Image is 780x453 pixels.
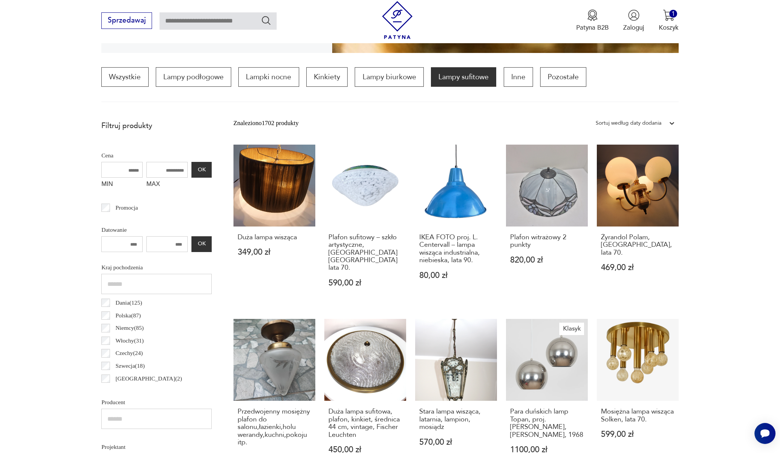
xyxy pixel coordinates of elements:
button: OK [191,236,212,252]
a: Lampy sufitowe [431,67,496,87]
p: 590,00 zł [328,279,402,287]
p: Zaloguj [623,23,644,32]
a: Sprzedawaj [101,18,152,24]
p: Kraj pochodzenia [101,263,212,272]
p: 80,00 zł [419,272,493,279]
p: Dania ( 125 ) [116,298,142,308]
p: Projektant [101,442,212,452]
p: 820,00 zł [510,256,584,264]
a: Inne [504,67,533,87]
a: Wszystkie [101,67,148,87]
p: 570,00 zł [419,438,493,446]
p: Promocja [116,203,138,213]
a: Lampki nocne [238,67,299,87]
p: [GEOGRAPHIC_DATA] ( 2 ) [116,374,182,384]
h3: IKEA FOTO proj. L. Centervall – lampa wisząca industrialna, niebieska, lata 90. [419,234,493,264]
h3: Przedwojenny mosiężny plafon do salonu,łazienki,holu werandy,kuchni,pokoju itp. [238,408,311,446]
p: Filtruj produkty [101,121,212,131]
h3: Mosiężna lampa wisząca Solken, lata 70. [601,408,675,423]
p: Czechy ( 24 ) [116,348,143,358]
a: Duża lampa wiszącaDuża lampa wisząca349,00 zł [233,145,315,305]
button: Szukaj [261,15,272,26]
div: 1 [669,10,677,18]
p: Włochy ( 31 ) [116,336,144,346]
button: Zaloguj [623,9,644,32]
button: Patyna B2B [576,9,609,32]
p: Datowanie [101,225,212,235]
p: Polska ( 87 ) [116,311,141,320]
h3: Para duńskich lamp Topan, proj. [PERSON_NAME], [PERSON_NAME], 1968 [510,408,584,439]
p: [GEOGRAPHIC_DATA] ( 2 ) [116,386,182,396]
button: Sprzedawaj [101,12,152,29]
button: OK [191,162,212,178]
a: Lampy biurkowe [355,67,423,87]
p: Cena [101,151,212,160]
div: Znaleziono 1702 produkty [233,118,299,128]
h3: Duża lampa wisząca [238,234,311,241]
label: MAX [146,178,188,192]
a: Ikona medaluPatyna B2B [576,9,609,32]
div: Sortuj według daty dodania [596,118,661,128]
p: Patyna B2B [576,23,609,32]
iframe: Smartsupp widget button [754,423,775,444]
a: Pozostałe [540,67,586,87]
a: IKEA FOTO proj. L. Centervall – lampa wisząca industrialna, niebieska, lata 90.IKEA FOTO proj. L.... [415,145,497,305]
img: Ikona medalu [587,9,598,21]
p: Koszyk [659,23,679,32]
p: 599,00 zł [601,430,675,438]
h3: Plafon sufitowy – szkło artystyczne, [GEOGRAPHIC_DATA] [GEOGRAPHIC_DATA] lata 70. [328,234,402,272]
h3: Stara lampa wisząca, latarnia, lampion, mosiądz [419,408,493,431]
h3: Duża lampa sufitowa, plafon, kinkiet, średnica 44 cm, vintage, Fischer Leuchten [328,408,402,439]
p: 349,00 zł [238,248,311,256]
label: MIN [101,178,143,192]
h3: Plafon witrażowy 2 punkty [510,234,584,249]
button: 1Koszyk [659,9,679,32]
h3: Żyrandol Polam, [GEOGRAPHIC_DATA], lata 70. [601,234,675,257]
a: Żyrandol Polam, Polska, lata 70.Żyrandol Polam, [GEOGRAPHIC_DATA], lata 70.469,00 zł [597,145,679,305]
a: Lampy podłogowe [156,67,231,87]
img: Patyna - sklep z meblami i dekoracjami vintage [378,1,416,39]
a: Kinkiety [306,67,348,87]
a: Plafon witrażowy 2 punktyPlafon witrażowy 2 punkty820,00 zł [506,145,588,305]
img: Ikonka użytkownika [628,9,640,21]
img: Ikona koszyka [663,9,675,21]
p: Szwecja ( 18 ) [116,361,145,371]
a: Plafon sufitowy – szkło artystyczne, Limburg Niemcy lata 70.Plafon sufitowy – szkło artystyczne, ... [324,145,406,305]
p: 469,00 zł [601,264,675,272]
p: Producent [101,397,212,407]
p: Niemcy ( 85 ) [116,323,144,333]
